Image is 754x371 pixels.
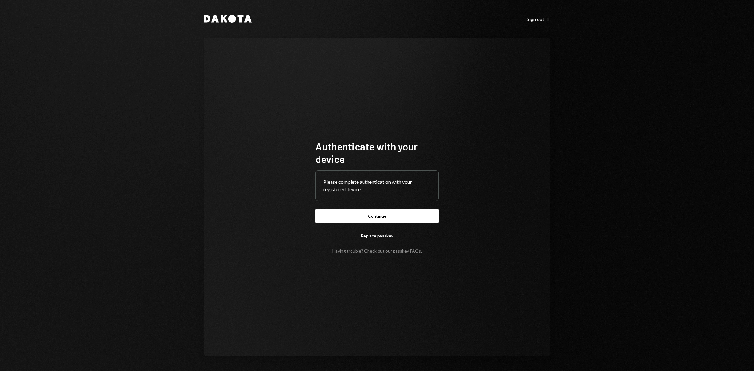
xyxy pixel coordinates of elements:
a: passkey FAQs [393,248,421,254]
button: Continue [315,209,439,223]
a: Sign out [527,15,550,22]
div: Having trouble? Check out our . [332,248,422,254]
div: Please complete authentication with your registered device. [323,178,431,193]
h1: Authenticate with your device [315,140,439,165]
button: Replace passkey [315,228,439,243]
div: Sign out [527,16,550,22]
